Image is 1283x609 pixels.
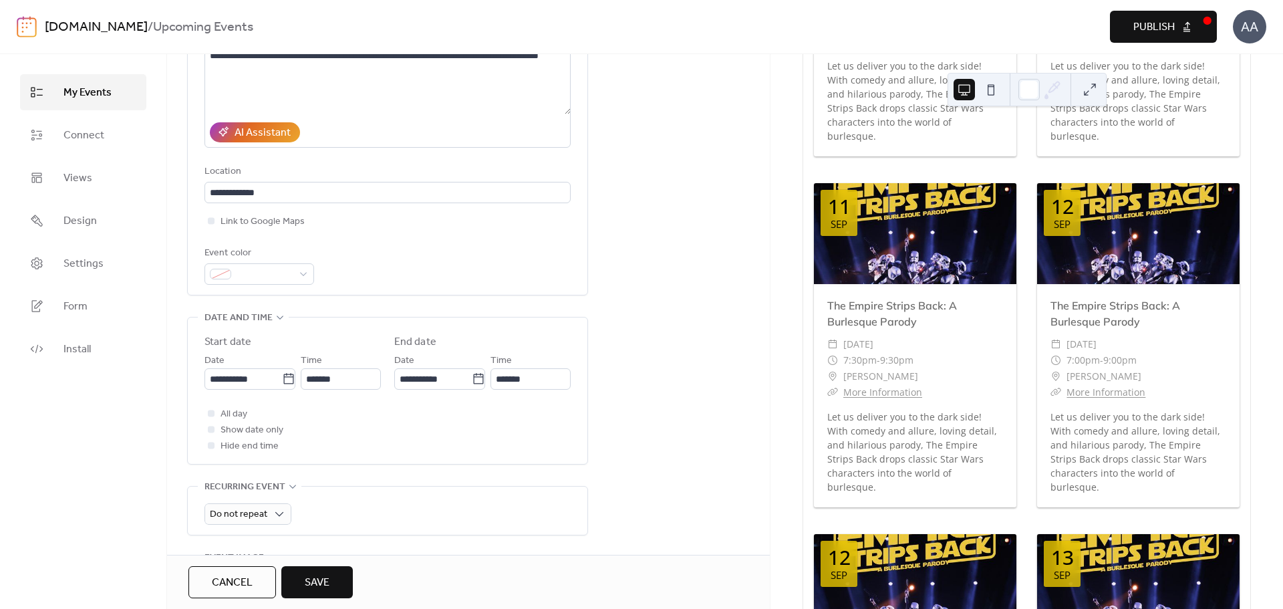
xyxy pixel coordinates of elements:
span: Time [490,353,512,369]
div: ​ [827,368,838,384]
span: Do not repeat [210,505,267,523]
div: AI Assistant [235,125,291,141]
span: [DATE] [843,336,873,352]
span: [DATE] [1066,336,1097,352]
div: Let us deliver you to the dark side! With comedy and allure, loving detail, and hilarious parody,... [1037,410,1240,494]
div: Sep [1054,219,1071,229]
div: 12 [1051,197,1074,217]
span: Publish [1133,19,1175,35]
a: Views [20,160,146,196]
div: Sep [831,570,847,580]
span: - [1100,352,1103,368]
div: 13 [1051,547,1074,568]
span: Link to Google Maps [221,214,305,230]
a: Design [20,203,146,239]
img: logo [17,16,37,37]
span: My Events [63,85,112,101]
span: Time [301,353,322,369]
div: 12 [828,547,851,568]
b: / [148,15,153,40]
span: Install [63,342,91,358]
span: All day [221,406,247,422]
div: Let us deliver you to the dark side! With comedy and allure, loving detail, and hilarious parody,... [814,59,1016,143]
span: [PERSON_NAME] [1066,368,1141,384]
span: Save [305,575,329,591]
div: ​ [827,384,838,400]
button: Publish [1110,11,1217,43]
span: Recurring event [204,479,285,495]
span: Cancel [212,575,253,591]
div: ​ [827,352,838,368]
span: Connect [63,128,104,144]
span: Date [394,353,414,369]
div: Let us deliver you to the dark side! With comedy and allure, loving detail, and hilarious parody,... [814,410,1016,494]
span: 9:30pm [880,352,913,368]
div: Sep [831,219,847,229]
span: Date [204,353,225,369]
button: AI Assistant [210,122,300,142]
span: - [877,352,880,368]
a: Connect [20,117,146,153]
div: Event color [204,245,311,261]
div: Let us deliver you to the dark side! With comedy and allure, loving detail, and hilarious parody,... [1037,59,1240,143]
div: ​ [827,336,838,352]
span: Hide end time [221,439,279,455]
span: 7:00pm [1066,352,1100,368]
b: Upcoming Events [153,15,253,40]
a: More Information [1066,386,1145,398]
a: Install [20,331,146,367]
a: The Empire Strips Back: A Burlesque Parody [827,299,957,328]
div: ​ [1050,384,1061,400]
span: Show date only [221,422,283,439]
div: ​ [1050,352,1061,368]
span: [PERSON_NAME] [843,368,918,384]
a: Form [20,288,146,324]
span: Settings [63,256,104,272]
span: Event image [204,550,264,566]
span: 7:30pm [843,352,877,368]
a: Settings [20,245,146,281]
span: Form [63,299,88,315]
div: ​ [1050,368,1061,384]
button: Cancel [188,566,276,598]
div: Sep [1054,570,1071,580]
div: ​ [1050,336,1061,352]
div: Location [204,164,568,180]
button: Save [281,566,353,598]
a: More Information [843,386,922,398]
div: End date [394,334,436,350]
a: My Events [20,74,146,110]
a: The Empire Strips Back: A Burlesque Parody [1050,299,1180,328]
div: AA [1233,10,1266,43]
div: 11 [828,197,851,217]
div: Start date [204,334,251,350]
span: Date and time [204,310,273,326]
span: Views [63,170,92,187]
span: 9:00pm [1103,352,1137,368]
a: [DOMAIN_NAME] [45,15,148,40]
span: Design [63,213,97,229]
